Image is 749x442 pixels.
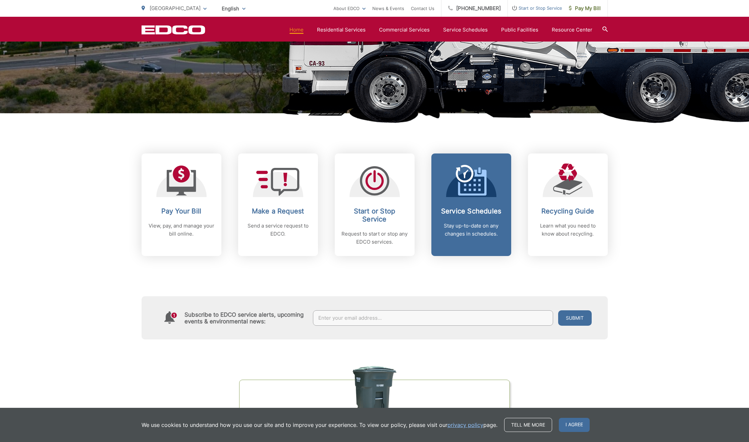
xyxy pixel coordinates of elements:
h2: Make a Request [245,207,311,215]
a: Contact Us [411,4,434,12]
a: Service Schedules [443,26,488,34]
h2: Service Schedules [438,207,504,215]
a: Commercial Services [379,26,430,34]
p: Send a service request to EDCO. [245,222,311,238]
a: News & Events [372,4,404,12]
a: Recycling Guide Learn what you need to know about recycling. [528,153,608,256]
input: Enter your email address... [313,310,553,326]
a: Pay Your Bill View, pay, and manage your bill online. [142,153,221,256]
span: English [217,3,251,14]
a: Make a Request Send a service request to EDCO. [238,153,318,256]
a: Tell me more [504,418,552,432]
button: Submit [558,310,592,326]
a: Public Facilities [501,26,538,34]
h2: Pay Your Bill [148,207,215,215]
h2: Start or Stop Service [341,207,408,223]
span: [GEOGRAPHIC_DATA] [150,5,201,11]
a: Home [289,26,304,34]
p: Stay up-to-date on any changes in schedules. [438,222,504,238]
p: Request to start or stop any EDCO services. [341,230,408,246]
p: Learn what you need to know about recycling. [535,222,601,238]
h2: Recycling Guide [535,207,601,215]
h4: Subscribe to EDCO service alerts, upcoming events & environmental news: [184,311,307,325]
a: Resource Center [552,26,592,34]
a: Service Schedules Stay up-to-date on any changes in schedules. [431,153,511,256]
a: Residential Services [317,26,366,34]
p: We use cookies to understand how you use our site and to improve your experience. To view our pol... [142,421,497,429]
a: About EDCO [333,4,366,12]
span: I agree [559,418,590,432]
span: Pay My Bill [569,4,601,12]
p: View, pay, and manage your bill online. [148,222,215,238]
a: privacy policy [447,421,483,429]
a: EDCD logo. Return to the homepage. [142,25,205,35]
